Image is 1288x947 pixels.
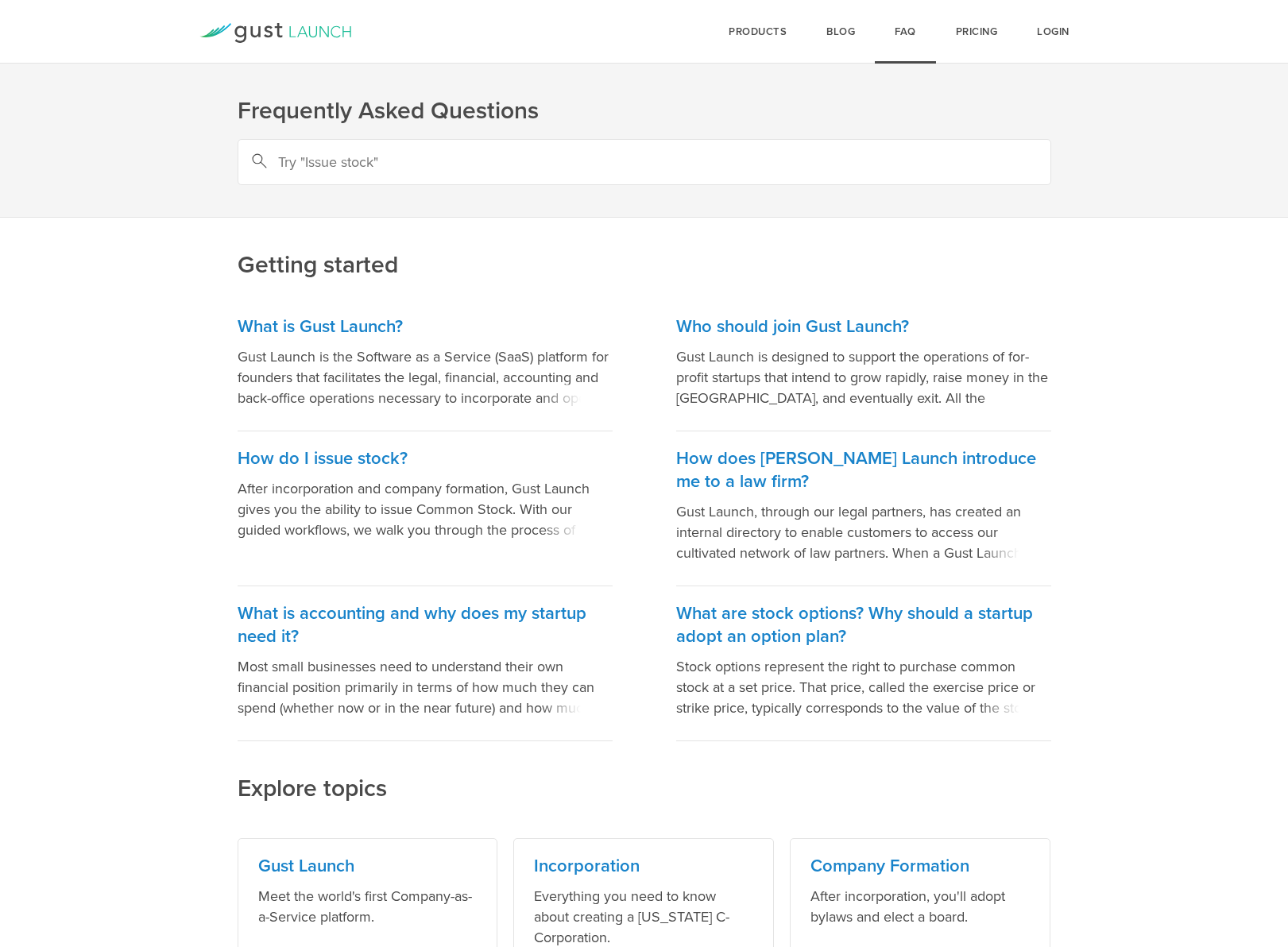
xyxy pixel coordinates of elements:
[676,346,1051,408] p: Gust Launch is designed to support the operations of for-profit startups that intend to grow rapi...
[238,447,613,470] h3: How do I issue stock?
[676,447,1051,493] h3: How does [PERSON_NAME] Launch introduce me to a law firm?
[238,95,1051,127] h1: Frequently Asked Questions
[676,315,1051,338] h3: Who should join Gust Launch?
[534,855,753,878] h3: Incorporation
[258,855,478,878] h3: Gust Launch
[676,602,1051,648] h3: What are stock options? Why should a startup adopt an option plan?
[238,602,613,648] h3: What is accounting and why does my startup need it?
[676,431,1051,586] a: How does [PERSON_NAME] Launch introduce me to a law firm? Gust Launch, through our legal partners...
[676,300,1051,431] a: Who should join Gust Launch? Gust Launch is designed to support the operations of for-profit star...
[676,501,1051,563] p: Gust Launch, through our legal partners, has created an internal directory to enable customers to...
[238,478,613,540] p: After incorporation and company formation, Gust Launch gives you the ability to issue Common Stoc...
[258,886,478,927] p: Meet the world's first Company-as-a-Service platform.
[676,656,1051,718] p: Stock options represent the right to purchase common stock at a set price. That price, called the...
[238,656,613,718] p: Most small businesses need to understand their own financial position primarily in terms of how m...
[238,666,1051,805] h2: Explore topics
[676,586,1051,741] a: What are stock options? Why should a startup adopt an option plan? Stock options represent the ri...
[238,346,613,408] p: Gust Launch is the Software as a Service (SaaS) platform for founders that facilitates the legal,...
[238,431,613,586] a: How do I issue stock? After incorporation and company formation, Gust Launch gives you the abilit...
[238,139,1051,185] input: Try "Issue stock"
[238,315,613,338] h3: What is Gust Launch?
[238,142,1051,281] h2: Getting started
[810,886,1030,927] p: After incorporation, you'll adopt bylaws and elect a board.
[810,855,1030,878] h3: Company Formation
[238,300,613,431] a: What is Gust Launch? Gust Launch is the Software as a Service (SaaS) platform for founders that f...
[238,586,613,741] a: What is accounting and why does my startup need it? Most small businesses need to understand thei...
